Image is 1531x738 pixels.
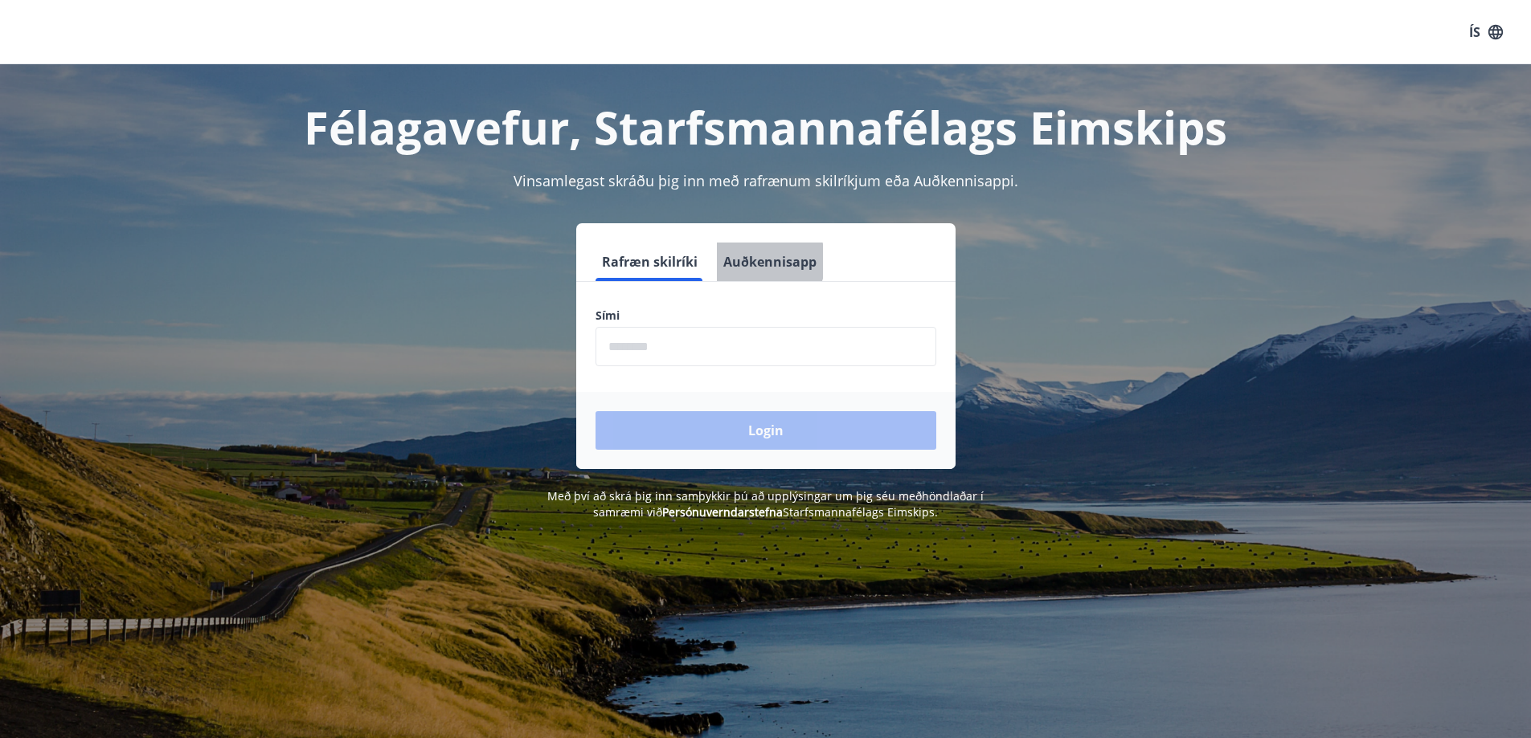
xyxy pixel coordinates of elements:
button: Auðkennisapp [717,243,823,281]
h1: Félagavefur, Starfsmannafélags Eimskips [207,96,1325,157]
button: ÍS [1460,18,1512,47]
span: Með því að skrá þig inn samþykkir þú að upplýsingar um þig séu meðhöndlaðar í samræmi við Starfsm... [547,488,984,520]
span: Vinsamlegast skráðu þig inn með rafrænum skilríkjum eða Auðkennisappi. [514,171,1018,190]
label: Sími [596,308,936,324]
button: Rafræn skilríki [596,243,704,281]
a: Persónuverndarstefna [662,504,783,520]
